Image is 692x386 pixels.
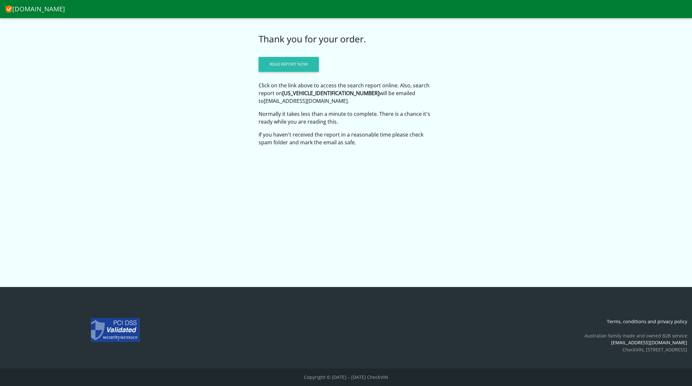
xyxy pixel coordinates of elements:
[259,110,433,126] p: Normally it takes less than a minute to complete. There is a chance it's ready while you are read...
[5,4,12,13] img: CheckVIN.com.au logo
[5,3,65,16] a: [DOMAIN_NAME]
[259,82,433,105] p: Click on the link above to access the search report online. Also, search report on will be emaile...
[607,318,687,325] a: Terms, conditions and privacy policy
[282,90,379,97] strong: [US_VEHICLE_IDENTIFICATION_NUMBER]
[611,339,687,346] a: [EMAIL_ADDRESS][DOMAIN_NAME]
[259,57,319,72] a: Read report now
[91,318,140,342] img: SecurityMetrics Credit Card Safe
[259,34,433,45] h3: Thank you for your order.
[231,318,692,353] div: Australian family made and owned B2B service CheckVIN, [STREET_ADDRESS]
[259,131,433,146] p: If you haven't received the report in a reasonable time please check spam folder and mark the ema...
